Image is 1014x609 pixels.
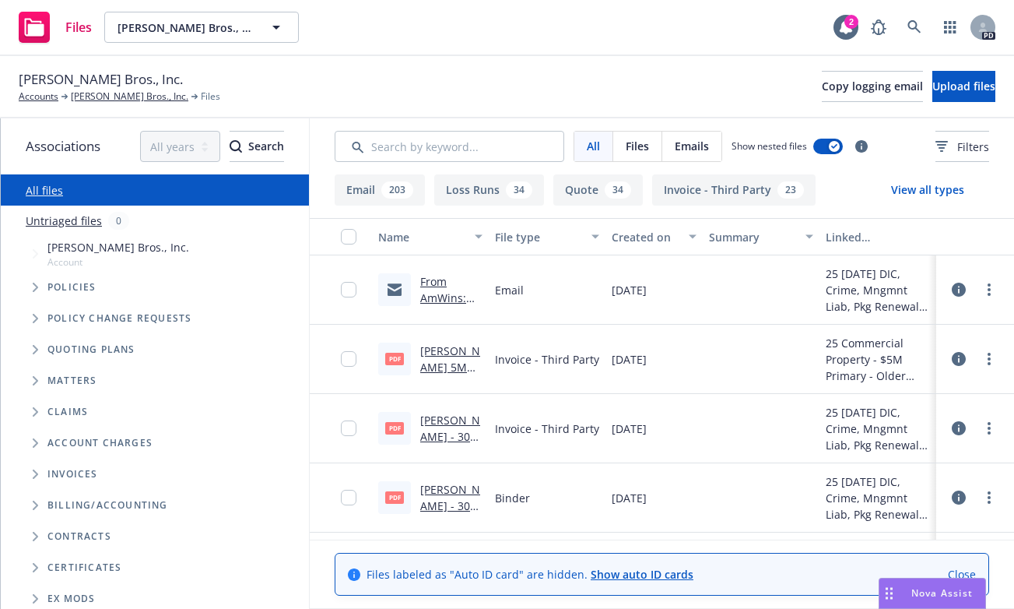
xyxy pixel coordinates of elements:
span: Upload files [932,79,995,93]
a: more [980,488,998,507]
button: Nova Assist [879,578,986,609]
a: [PERSON_NAME] 5M (Older Locs) Amwins Invoice.pdf [420,343,482,424]
span: Nova Assist [911,586,973,600]
div: 25 [DATE] DIC, Crime, Mngmnt Liab, Pkg Renewal [826,473,930,523]
span: Account charges [47,438,153,448]
span: [DATE] [612,351,647,368]
span: [DATE] [612,282,647,298]
a: Search [899,12,930,43]
span: [PERSON_NAME] Bros., Inc. [19,69,183,90]
div: 25 [DATE] DIC, Crime, Mngmnt Liab, Pkg Renewal [826,404,930,453]
a: All files [26,183,63,198]
span: Filters [957,139,989,155]
div: 0 [108,212,129,230]
input: Toggle Row Selected [341,351,356,367]
a: From AmWins: Binders and invoices rec'd .msg [420,274,474,371]
div: 25 [DATE] DIC, Crime, Mngmnt Liab, Pkg Renewal [826,266,930,315]
button: Loss Runs [434,174,544,206]
div: Created on [612,229,679,245]
button: Invoice - Third Party [652,174,816,206]
span: Billing/Accounting [47,501,168,510]
button: Quote [553,174,643,206]
span: Matters [47,376,96,385]
button: View all types [866,174,989,206]
span: Files labeled as "Auto ID card" are hidden. [367,566,693,583]
input: Search by keyword... [335,131,564,162]
button: SearchSearch [230,131,284,162]
span: Claims [47,407,88,417]
input: Toggle Row Selected [341,421,356,436]
div: Drag to move [879,579,899,608]
a: more [980,419,998,438]
button: Email [335,174,425,206]
div: Tree Example [1,236,309,490]
button: Name [372,218,489,255]
span: pdf [385,353,404,364]
div: Linked associations [826,229,930,245]
span: Policies [47,283,96,292]
span: Policy change requests [47,314,191,323]
button: Filters [935,131,989,162]
span: Show nested files [732,139,807,153]
button: Upload files [932,71,995,102]
span: Files [65,21,92,33]
span: Contracts [47,532,111,541]
span: Ex Mods [47,594,95,604]
a: Switch app [935,12,966,43]
span: Invoice - Third Party [495,421,599,437]
span: [DATE] [612,421,647,437]
input: Toggle Row Selected [341,490,356,505]
div: Search [230,132,284,161]
button: Created on [605,218,703,255]
div: 25 Commercial Property - $5M Primary - Older Locations [826,335,930,384]
a: Close [948,566,976,583]
button: Summary [703,218,819,255]
span: [PERSON_NAME] Bros., Inc. [47,239,189,255]
div: 2 [844,15,858,29]
span: Associations [26,136,100,157]
a: more [980,350,998,368]
span: pdf [385,491,404,503]
input: Select all [341,229,356,245]
div: 34 [605,181,631,199]
span: Copy logging email [822,79,923,93]
div: 34 [506,181,532,199]
a: Untriaged files [26,213,102,229]
span: Certificates [47,563,121,572]
a: [PERSON_NAME] - 30M (Newer Locs) Amwins Grouped Invoice.pdf [420,413,480,526]
span: Invoices [47,470,98,479]
span: Files [626,138,649,154]
span: [DATE] [612,490,647,506]
input: Toggle Row Selected [341,282,356,297]
span: pdf [385,422,404,434]
button: File type [489,218,605,255]
span: Emails [675,138,709,154]
span: Invoice - Third Party [495,351,599,368]
button: [PERSON_NAME] Bros., Inc. [104,12,299,43]
a: Report a Bug [863,12,894,43]
a: Accounts [19,90,58,104]
span: Binder [495,490,530,506]
span: Email [495,282,524,298]
div: 23 [777,181,804,199]
a: Files [12,5,98,49]
span: Quoting plans [47,345,135,354]
a: [PERSON_NAME] - 30M Binder (Newer Locs).pdf [420,482,480,562]
span: Filters [935,139,989,155]
div: Name [378,229,465,245]
div: File type [495,229,582,245]
button: Copy logging email [822,71,923,102]
svg: Search [230,140,242,153]
span: Account [47,255,189,269]
span: All [587,138,600,154]
span: [PERSON_NAME] Bros., Inc. [118,19,252,36]
a: more [980,280,998,299]
button: Linked associations [819,218,936,255]
a: Show auto ID cards [591,567,693,582]
div: Summary [709,229,796,245]
div: 203 [381,181,413,199]
a: [PERSON_NAME] Bros., Inc. [71,90,188,104]
span: Files [201,90,220,104]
